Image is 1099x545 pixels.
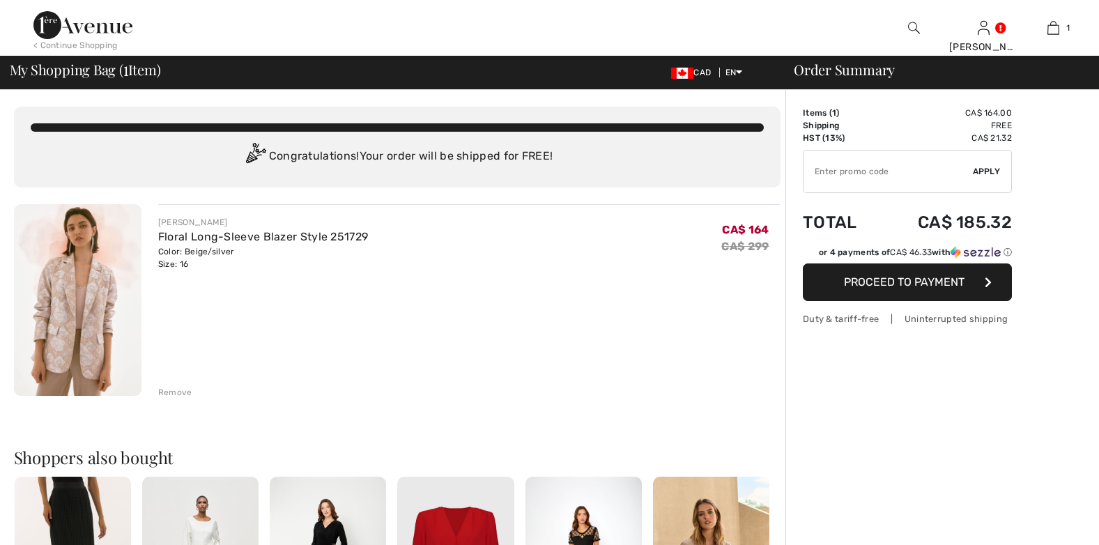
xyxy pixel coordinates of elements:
[33,11,132,39] img: 1ère Avenue
[241,143,269,171] img: Congratulation2.svg
[123,59,128,77] span: 1
[777,63,1091,77] div: Order Summary
[722,223,769,236] span: CA$ 164
[890,247,932,257] span: CA$ 46.33
[832,108,836,118] span: 1
[671,68,693,79] img: Canadian Dollar
[14,204,141,396] img: Floral Long-Sleeve Blazer Style 251729
[804,151,973,192] input: Promo code
[803,132,879,144] td: HST (13%)
[819,246,1012,259] div: or 4 payments of with
[803,312,1012,325] div: Duty & tariff-free | Uninterrupted shipping
[31,143,764,171] div: Congratulations! Your order will be shipped for FREE!
[1019,20,1087,36] a: 1
[803,246,1012,263] div: or 4 payments ofCA$ 46.33withSezzle Click to learn more about Sezzle
[158,230,368,243] a: Floral Long-Sleeve Blazer Style 251729
[879,132,1012,144] td: CA$ 21.32
[949,40,1017,54] div: [PERSON_NAME]
[158,386,192,399] div: Remove
[158,245,368,270] div: Color: Beige/silver Size: 16
[721,240,769,253] s: CA$ 299
[1066,22,1070,34] span: 1
[671,68,716,77] span: CAD
[879,199,1012,246] td: CA$ 185.32
[33,39,118,52] div: < Continue Shopping
[803,107,879,119] td: Items ( )
[973,165,1001,178] span: Apply
[844,275,964,289] span: Proceed to Payment
[803,263,1012,301] button: Proceed to Payment
[908,20,920,36] img: search the website
[14,449,781,466] h2: Shoppers also bought
[978,21,990,34] a: Sign In
[951,246,1001,259] img: Sezzle
[10,63,161,77] span: My Shopping Bag ( Item)
[158,216,368,229] div: [PERSON_NAME]
[1047,20,1059,36] img: My Bag
[978,20,990,36] img: My Info
[803,199,879,246] td: Total
[803,119,879,132] td: Shipping
[879,119,1012,132] td: Free
[879,107,1012,119] td: CA$ 164.00
[725,68,743,77] span: EN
